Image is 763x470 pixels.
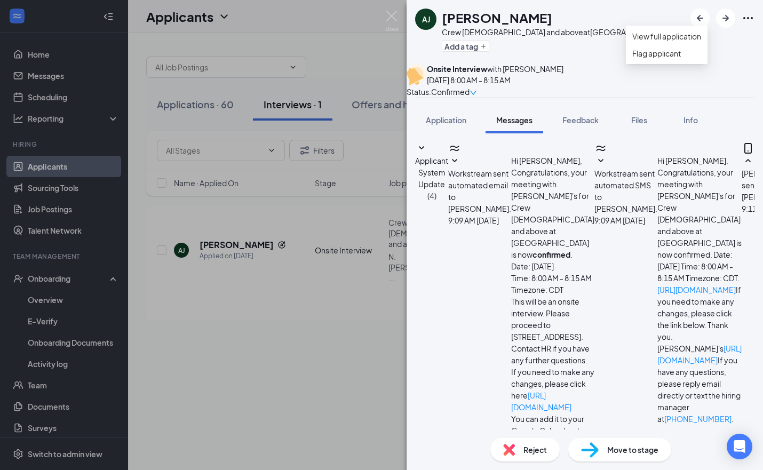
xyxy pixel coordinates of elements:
b: Onsite Interview [427,64,487,74]
svg: ArrowRight [719,12,732,25]
a: View full application [632,30,701,42]
b: confirmed [532,250,570,259]
span: Files [631,115,647,125]
span: Applicant System Update (4) [415,156,448,201]
h1: [PERSON_NAME] [442,9,552,27]
p: Hi [PERSON_NAME], [511,155,594,166]
div: Crew [DEMOGRAPHIC_DATA] and above at [GEOGRAPHIC_DATA] [442,27,668,37]
svg: SmallChevronDown [594,155,607,168]
span: Workstream sent automated email to [PERSON_NAME]. [448,169,511,213]
span: Application [426,115,466,125]
span: Hi [PERSON_NAME]. Congratulations, your meeting with [PERSON_NAME]'s for Crew [DEMOGRAPHIC_DATA] ... [657,156,742,424]
div: with [PERSON_NAME] [427,63,563,74]
span: [DATE] 9:09 AM [448,214,499,226]
span: Feedback [562,115,599,125]
svg: MobileSms [742,142,754,155]
span: Messages [496,115,532,125]
button: ArrowRight [716,9,735,28]
span: Confirmed [431,86,470,98]
a: [PHONE_NUMBER] [664,414,732,424]
p: If you need to make any changes, please click here [511,366,594,413]
svg: Ellipses [742,12,754,25]
p: This will be an onsite interview. Please proceed to [STREET_ADDRESS]. Contact HR if you have any ... [511,296,594,366]
svg: SmallChevronDown [448,155,461,168]
span: Move to stage [607,444,658,456]
button: ArrowLeftNew [690,9,710,28]
svg: WorkstreamLogo [448,142,461,155]
a: [URL][DOMAIN_NAME] [657,285,736,294]
svg: Plus [480,43,487,50]
span: [DATE] 9:09 AM [594,214,645,226]
svg: WorkstreamLogo [594,142,607,155]
span: Reject [523,444,547,456]
div: Open Intercom Messenger [727,434,752,459]
div: AJ [422,14,430,25]
span: Workstream sent automated SMS to [PERSON_NAME]. [594,169,657,213]
p: Date: [DATE] Time: 8:00 AM - 8:15 AM Timezone: CDT [511,260,594,296]
button: PlusAdd a tag [442,41,489,52]
svg: SmallChevronUp [742,155,754,168]
p: Congratulations, your meeting with [PERSON_NAME]'s for Crew [DEMOGRAPHIC_DATA] and above at [GEOG... [511,166,594,260]
div: [DATE] 8:00 AM - 8:15 AM [427,74,563,86]
p: You can add it to your Google Calendar at: [511,413,594,448]
span: down [470,89,477,97]
a: [URL][DOMAIN_NAME] [511,391,571,412]
svg: SmallChevronDown [415,142,428,155]
button: SmallChevronDownApplicant System Update (4) [415,142,448,202]
span: Info [683,115,698,125]
div: Status : [407,86,431,98]
svg: ArrowLeftNew [694,12,706,25]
